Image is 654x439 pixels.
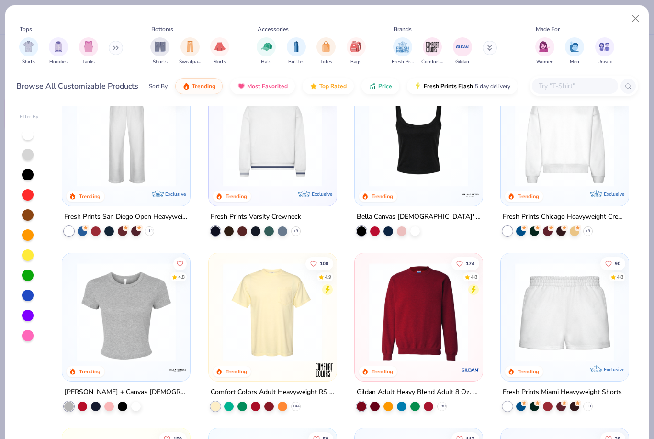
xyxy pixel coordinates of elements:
[421,58,443,66] span: Comfort Colors
[357,211,481,223] div: Bella Canvas [DEMOGRAPHIC_DATA]' Micro Ribbed Scoop Tank
[471,273,477,281] div: 4.8
[598,58,612,66] span: Unisex
[421,37,443,66] button: filter button
[361,78,399,94] button: Price
[615,261,620,266] span: 90
[169,360,188,380] img: Bella + Canvas logo
[392,58,414,66] span: Fresh Prints
[303,78,354,94] button: Top Rated
[257,37,276,66] div: filter for Hats
[16,80,138,92] div: Browse All Customizable Products
[257,37,276,66] button: filter button
[310,82,317,90] img: TopRated.gif
[312,191,332,197] span: Exclusive
[72,87,180,186] img: df5250ff-6f61-4206-a12c-24931b20f13c
[364,263,473,362] img: c7b025ed-4e20-46ac-9c52-55bc1f9f47df
[565,37,584,66] div: filter for Men
[319,82,347,90] span: Top Rated
[357,386,481,398] div: Gildan Adult Heavy Blend Adult 8 Oz. 50/50 Fleece Crew
[510,87,619,186] img: 1358499d-a160-429c-9f1e-ad7a3dc244c9
[604,366,624,372] span: Exclusive
[466,261,474,266] span: 174
[536,58,553,66] span: Women
[175,78,223,94] button: Trending
[627,10,645,28] button: Close
[321,41,331,52] img: Totes Image
[211,386,335,398] div: Comfort Colors Adult Heavyweight RS Pocket T-Shirt
[146,228,153,234] span: + 11
[364,87,473,186] img: 8af284bf-0d00-45ea-9003-ce4b9a3194ad
[453,37,472,66] button: filter button
[316,37,336,66] button: filter button
[210,37,229,66] button: filter button
[237,82,245,90] img: most_fav.gif
[83,41,94,52] img: Tanks Image
[293,228,298,234] span: + 3
[503,386,622,398] div: Fresh Prints Miami Heavyweight Shorts
[287,37,306,66] button: filter button
[599,41,610,52] img: Unisex Image
[49,58,68,66] span: Hoodies
[453,37,472,66] div: filter for Gildan
[535,37,554,66] div: filter for Women
[392,37,414,66] div: filter for Fresh Prints
[23,41,34,52] img: Shirts Image
[461,360,480,380] img: Gildan logo
[316,37,336,66] div: filter for Totes
[211,211,301,223] div: Fresh Prints Varsity Crewneck
[20,25,32,34] div: Tops
[424,82,473,90] span: Fresh Prints Flash
[173,257,187,270] button: Like
[535,37,554,66] button: filter button
[350,41,361,52] img: Bags Image
[149,82,168,90] div: Sort By
[595,37,614,66] button: filter button
[155,41,166,52] img: Shorts Image
[218,263,327,362] img: 284e3bdb-833f-4f21-a3b0-720291adcbd9
[287,37,306,66] div: filter for Bottles
[320,58,332,66] span: Totes
[407,78,518,94] button: Fresh Prints Flash5 day delivery
[64,211,188,223] div: Fresh Prints San Diego Open Heavyweight Sweatpants
[247,82,288,90] span: Most Favorited
[166,191,186,197] span: Exclusive
[49,37,68,66] div: filter for Hoodies
[315,360,334,380] img: Comfort Colors logo
[192,82,215,90] span: Trending
[53,41,64,52] img: Hoodies Image
[347,37,366,66] div: filter for Bags
[182,82,190,90] img: trending.gif
[151,25,173,34] div: Bottoms
[600,257,625,270] button: Like
[395,40,410,54] img: Fresh Prints Image
[455,40,470,54] img: Gildan Image
[425,40,440,54] img: Comfort Colors Image
[421,37,443,66] div: filter for Comfort Colors
[72,263,180,362] img: aa15adeb-cc10-480b-b531-6e6e449d5067
[64,386,188,398] div: [PERSON_NAME] + Canvas [DEMOGRAPHIC_DATA]' Micro Ribbed Baby Tee
[595,37,614,66] div: filter for Unisex
[503,211,627,223] div: Fresh Prints Chicago Heavyweight Crewneck
[585,404,592,409] span: + 11
[604,191,624,197] span: Exclusive
[19,37,38,66] button: filter button
[179,58,201,66] span: Sweatpants
[291,41,302,52] img: Bottles Image
[22,58,35,66] span: Shirts
[185,41,195,52] img: Sweatpants Image
[288,58,304,66] span: Bottles
[319,261,328,266] span: 100
[214,41,226,52] img: Skirts Image
[82,58,95,66] span: Tanks
[214,58,226,66] span: Skirts
[210,37,229,66] div: filter for Skirts
[79,37,98,66] div: filter for Tanks
[569,41,580,52] img: Men Image
[178,273,185,281] div: 4.8
[324,273,331,281] div: 4.9
[150,37,169,66] div: filter for Shorts
[305,257,333,270] button: Like
[350,58,361,66] span: Bags
[570,58,579,66] span: Men
[538,80,611,91] input: Try "T-Shirt"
